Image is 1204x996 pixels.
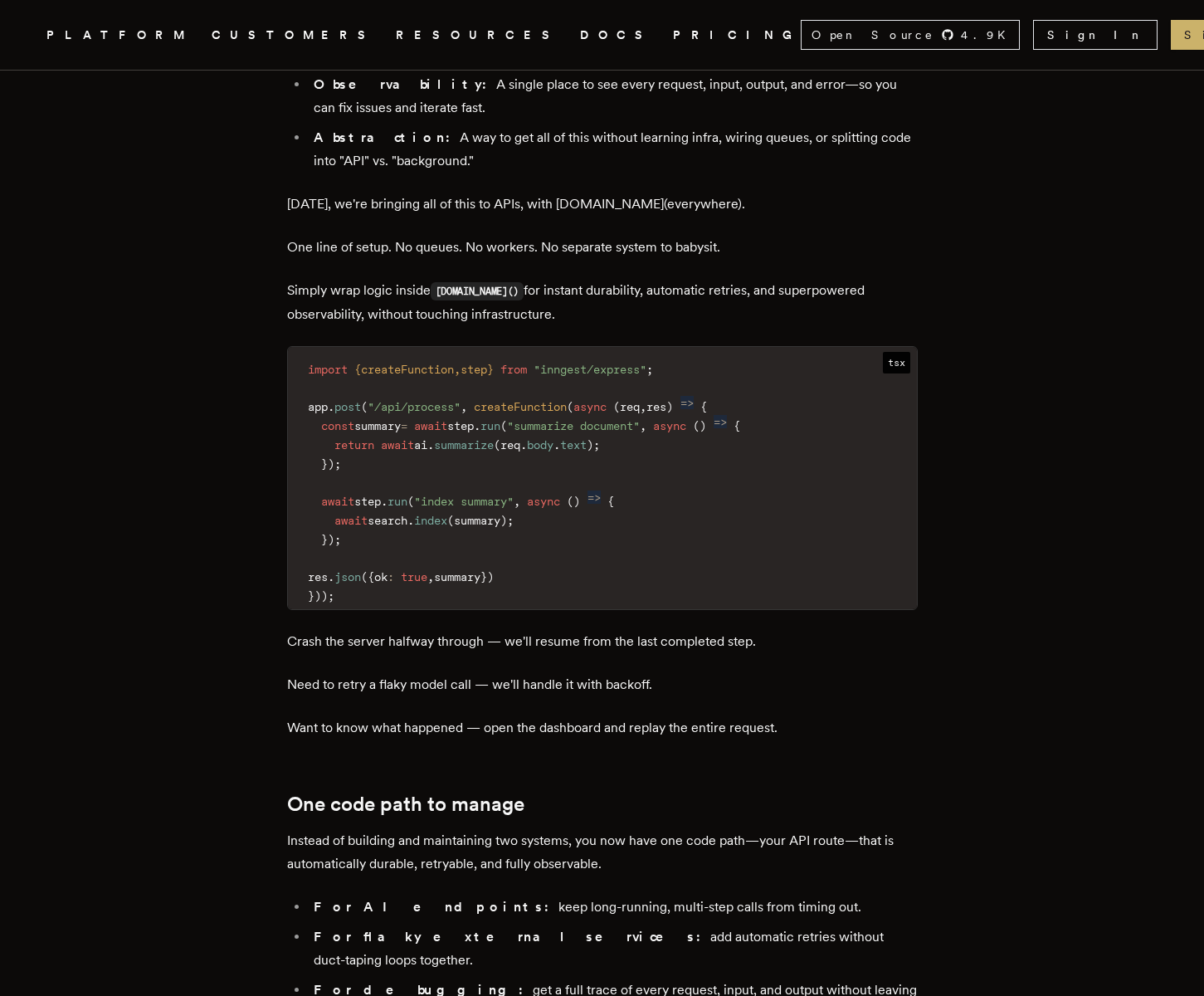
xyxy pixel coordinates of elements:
p: Simply wrap logic inside for instant durability, automatic retries, and superpowered observabilit... [287,279,918,326]
span: , [640,400,646,413]
span: await [414,419,447,432]
span: createFunction [361,363,454,376]
span: ( [567,495,573,508]
button: PLATFORM [46,25,192,46]
span: . [381,495,388,508]
span: ) [587,438,593,452]
span: . [407,514,414,527]
span: ( [361,570,368,583]
span: res [646,400,666,413]
span: ok [374,570,388,583]
span: ) [321,589,328,603]
span: async [527,495,560,508]
span: index [414,514,447,527]
span: async [653,419,686,432]
span: , [461,400,467,413]
span: } [321,533,328,546]
span: ; [328,589,334,603]
span: ) [500,514,507,527]
p: One line of setup. No queues. No workers. No separate system to babysit. [287,236,918,259]
span: "index summary" [414,495,514,508]
span: const [321,419,354,432]
a: Sign In [1033,20,1158,50]
span: ) [699,419,706,432]
span: ; [593,438,600,452]
span: , [640,419,646,432]
span: . [328,570,334,583]
span: ( [494,438,500,452]
span: "inngest/express" [534,363,646,376]
span: { [734,419,740,432]
span: ( [407,495,414,508]
span: , [427,570,434,583]
span: req [500,438,520,452]
span: ( [567,400,573,413]
h2: One code path to manage [287,793,918,816]
span: search [368,514,407,527]
span: step [461,363,487,376]
span: createFunction [474,400,567,413]
span: await [334,514,368,527]
span: ( [500,419,507,432]
span: { [700,400,707,413]
code: [DOMAIN_NAME]() [431,282,524,300]
li: add automatic retries without duct-taping loops together. [309,925,918,972]
span: res [308,570,328,583]
span: step [354,495,381,508]
span: return [334,438,374,452]
span: summary [454,514,500,527]
strong: For AI endpoints: [314,899,558,915]
span: 4.9 K [961,27,1016,43]
span: from [500,363,527,376]
span: body [527,438,553,452]
span: json [334,570,361,583]
span: => [714,415,727,428]
span: , [454,363,461,376]
p: Instead of building and maintaining two systems, you now have one code path—your API route—that i... [287,829,918,876]
li: keep long-running, multi-step calls from timing out. [309,896,918,919]
span: await [321,495,354,508]
span: } [321,457,328,471]
span: => [587,491,601,504]
span: ) [328,533,334,546]
span: run [388,495,407,508]
a: DOCS [580,25,653,46]
span: summary [354,419,401,432]
span: ; [507,514,514,527]
span: step [447,419,474,432]
strong: For flaky external services: [314,929,710,945]
span: Open Source [812,27,934,43]
span: ) [487,570,494,583]
span: "/api/process" [368,400,461,413]
span: ( [361,400,368,413]
button: RESOURCES [396,25,560,46]
span: . [553,438,560,452]
span: ( [693,419,699,432]
a: PRICING [673,25,801,46]
strong: Observability: [314,76,496,92]
strong: Abstraction: [314,129,460,145]
li: A single place to see every request, input, output, and error—so you can fix issues and iterate f... [309,73,918,120]
span: = [401,419,407,432]
span: , [514,495,520,508]
span: app [308,400,328,413]
span: true [401,570,427,583]
span: { [368,570,374,583]
li: A way to get all of this without learning infra, wiring queues, or splitting code into "API" vs. ... [309,126,918,173]
span: tsx [883,352,910,373]
span: } [308,589,314,603]
span: text [560,438,587,452]
span: await [381,438,414,452]
p: Want to know what happened — open the dashboard and replay the entire request. [287,716,918,740]
span: summary [434,570,480,583]
span: . [427,438,434,452]
span: . [328,400,334,413]
span: async [573,400,607,413]
p: Crash the server halfway through — we'll resume from the last completed step. [287,630,918,653]
span: ) [314,589,321,603]
span: req [620,400,640,413]
span: import [308,363,348,376]
span: : [388,570,394,583]
span: ) [666,400,673,413]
